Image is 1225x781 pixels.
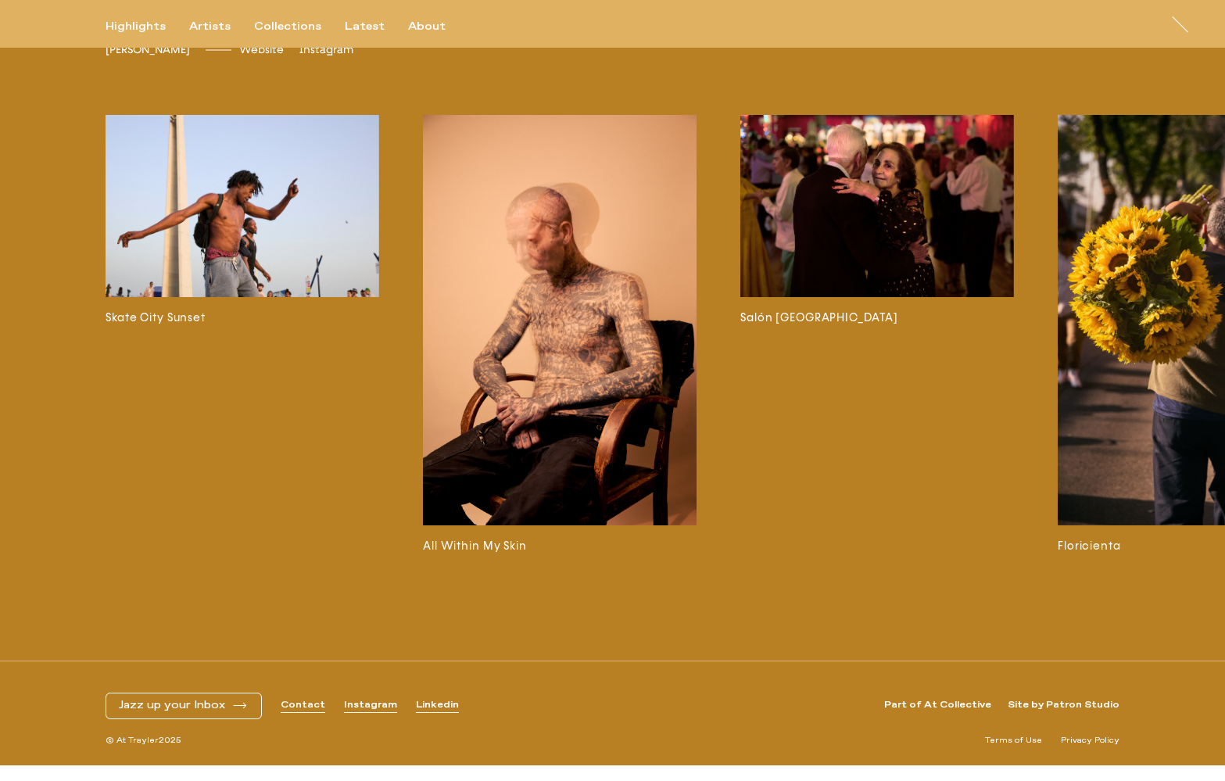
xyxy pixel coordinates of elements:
[189,20,231,34] div: Artists
[344,699,397,712] a: Instagram
[423,538,697,555] h3: All Within My Skin
[299,43,353,56] span: Instagram
[281,699,325,712] a: Contact
[239,43,284,56] span: Website
[106,20,189,34] button: Highlights
[299,43,353,56] a: Instagramojharv
[254,20,321,34] div: Collections
[106,735,181,747] span: © At Trayler 2025
[884,699,991,712] a: Part of At Collective
[416,699,459,712] a: Linkedin
[189,20,254,34] button: Artists
[239,43,284,56] a: Website[DOMAIN_NAME]
[254,20,345,34] button: Collections
[106,43,190,56] span: [PERSON_NAME]
[119,699,225,712] span: Jazz up your Inbox
[985,735,1042,747] a: Terms of Use
[408,20,469,34] button: About
[345,20,408,34] button: Latest
[423,115,697,567] a: All Within My Skin
[1061,735,1119,747] a: Privacy Policy
[1008,699,1119,712] a: Site by Patron Studio
[740,115,1014,567] a: Salón [GEOGRAPHIC_DATA]
[740,310,1014,327] h3: Salón [GEOGRAPHIC_DATA]
[345,20,385,34] div: Latest
[106,310,379,327] h3: Skate City Sunset
[408,20,446,34] div: About
[119,699,249,712] button: Jazz up your Inbox
[106,115,379,567] a: Skate City Sunset
[106,20,166,34] div: Highlights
